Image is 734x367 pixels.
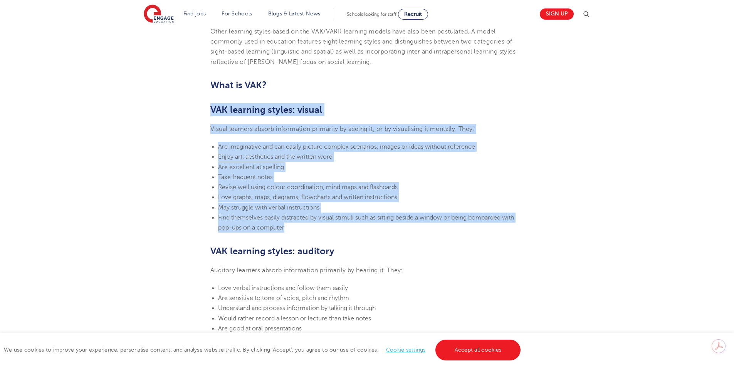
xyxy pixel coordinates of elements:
span: We use cookies to improve your experience, personalise content, and analyse website traffic. By c... [4,347,522,353]
a: For Schools [222,11,252,17]
span: Are imaginative and can easily picture complex scenarios, images or ideas without reference [218,143,475,150]
span: Are excellent at spelling [218,164,284,171]
span: Love graphs, maps, diagrams, flowcharts and written instructions [218,194,397,201]
span: Understand and process information by talking it through [218,305,376,312]
span: Recruit [404,11,422,17]
a: Find jobs [183,11,206,17]
b: VAK learning styles: visual [210,104,322,115]
a: Blogs & Latest News [268,11,321,17]
h2: What is VAK? [210,79,524,92]
a: Sign up [540,8,574,20]
span: Are good at oral presentations [218,325,302,332]
span: Auditory learners absorb information primarily by hearing it. They: [210,267,403,274]
a: Cookie settings [386,347,426,353]
a: Accept all cookies [435,340,521,360]
span: Are sensitive to tone of voice, pitch and rhythm [218,295,349,302]
span: Enjoy art, aesthetics and the written word [218,153,333,160]
b: VAK learning styles: auditory [210,246,334,256]
span: Visual learners absorb information primarily by seeing it, or by visualising it mentally. They: [210,126,475,132]
span: Schools looking for staff [347,12,396,17]
span: Love verbal instructions and follow them easily [218,285,348,292]
span: Other learning styles based on the VAK/VARK learning models have also been postulated. A model co... [210,28,516,65]
span: Take frequent notes [218,174,273,181]
span: May struggle with verbal instructions [218,204,319,211]
span: Would rather record a lesson or lecture than take notes [218,315,371,322]
a: Recruit [398,9,428,20]
img: Engage Education [144,5,174,24]
span: Revise well using colour coordination, mind maps and flashcards [218,184,398,191]
span: Find themselves easily distracted by visual stimuli such as sitting beside a window or being bomb... [218,214,514,231]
